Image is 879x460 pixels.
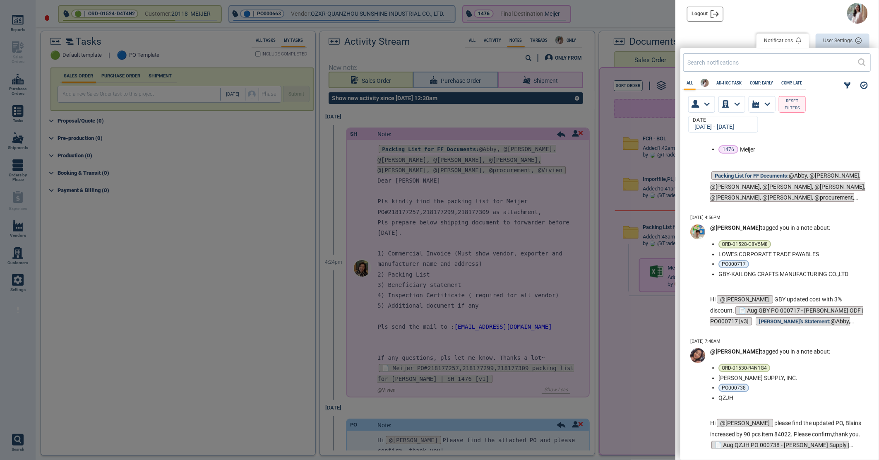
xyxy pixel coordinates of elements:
div: grid [680,143,877,454]
label: [DATE] 4:56PM [690,215,720,221]
div: outlined primary button group [757,34,869,50]
button: Notifications [757,34,809,48]
strong: @[PERSON_NAME] [710,348,760,355]
p: Dear [PERSON_NAME] [710,203,866,214]
span: @[PERSON_NAME] [717,295,773,303]
div: [DATE] - [DATE] [692,124,751,131]
button: Logout [687,7,723,22]
img: Avatar [690,224,705,239]
span: 📄 Aug GBY PO 000717 - [PERSON_NAME] ODF | PO000717 [v3] [710,306,863,326]
span: RESET FILTERS [783,97,802,112]
span: @Abby, @[PERSON_NAME], @[PERSON_NAME], @[PERSON_NAME], @[PERSON_NAME], @[PERSON_NAME], @[PERSON_N... [710,171,865,213]
span: tagged you in a note about: [710,348,830,355]
img: Avatar [690,348,705,363]
label: AD-HOC TASK [714,81,744,85]
label: COMP. LATE [779,81,805,85]
label: All [684,81,696,85]
p: Hi please find the updated PO, Blains increased by 90 pcs item 84022. Please confirm,thank you. [710,418,866,440]
span: PO000717 [722,262,746,267]
button: User Settings [816,34,869,48]
legend: Date [692,118,707,123]
li: GBY-KAILONG CRAFTS MANUFACTURING CO.,LTD [718,271,863,277]
input: Search notifications [687,56,858,68]
li: QZJH [718,395,863,401]
span: @Abby, @[PERSON_NAME], @procurement [710,317,850,337]
span: PO000738 [722,385,746,390]
strong: Packing List for FF Documents: [715,173,789,179]
span: 1476 [723,147,734,152]
li: LOWES CORPORATE TRADE PAYABLES [718,251,863,258]
strong: [PERSON_NAME]'s Statement: [759,318,831,325]
label: COMP. EARLY [747,81,776,85]
span: ORD-01530-R4N1G4 [722,366,767,371]
strong: @[PERSON_NAME] [710,224,760,231]
label: [DATE] 7:48AM [690,339,720,344]
span: @[PERSON_NAME] [717,419,773,427]
button: RESET FILTERS [779,96,806,113]
img: Avatar [847,3,868,24]
span: tagged you in a note about: [710,224,830,231]
li: [PERSON_NAME] SUPPLY, INC. [718,375,863,381]
span: ORD-01528-C8V5M8 [722,242,768,247]
div: Meijer [718,145,863,154]
img: Avatar [701,79,709,87]
p: Hi GBY updated cost with 3% discount. [710,294,866,327]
